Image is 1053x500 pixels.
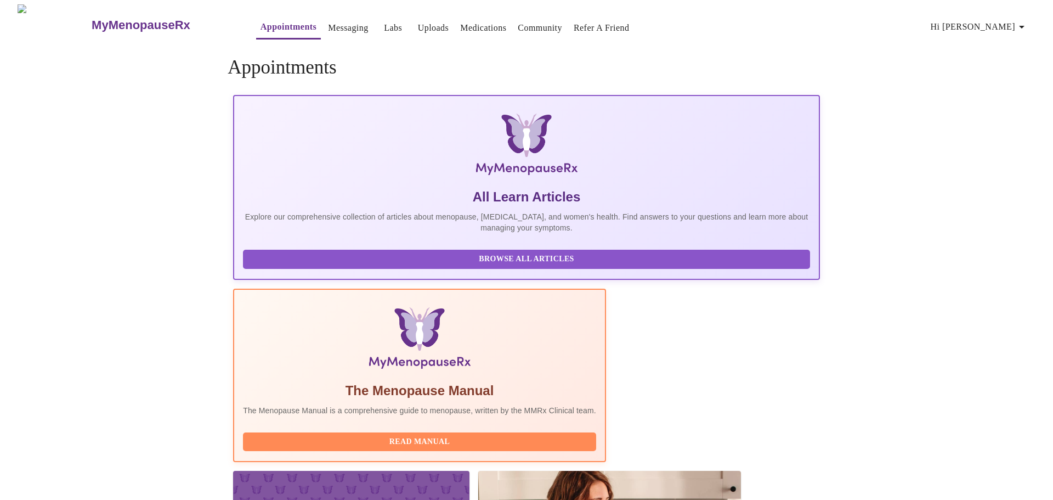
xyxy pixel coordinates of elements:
[243,436,599,446] a: Read Manual
[569,17,634,39] button: Refer a Friend
[243,250,810,269] button: Browse All Articles
[518,20,562,36] a: Community
[254,252,799,266] span: Browse All Articles
[414,17,454,39] button: Uploads
[324,17,372,39] button: Messaging
[460,20,506,36] a: Medications
[299,307,540,373] img: Menopause Manual
[418,20,449,36] a: Uploads
[228,57,825,78] h4: Appointments
[926,16,1033,38] button: Hi [PERSON_NAME]
[18,4,90,46] img: MyMenopauseRx Logo
[328,20,368,36] a: Messaging
[331,114,722,179] img: MyMenopauseRx Logo
[384,20,402,36] a: Labs
[243,188,810,206] h5: All Learn Articles
[243,432,596,452] button: Read Manual
[376,17,411,39] button: Labs
[254,435,585,449] span: Read Manual
[243,254,813,263] a: Browse All Articles
[931,19,1028,35] span: Hi [PERSON_NAME]
[513,17,567,39] button: Community
[243,382,596,400] h5: The Menopause Manual
[90,6,234,44] a: MyMenopauseRx
[574,20,630,36] a: Refer a Friend
[243,211,810,233] p: Explore our comprehensive collection of articles about menopause, [MEDICAL_DATA], and women's hea...
[256,16,321,40] button: Appointments
[261,19,316,35] a: Appointments
[92,18,190,32] h3: MyMenopauseRx
[456,17,511,39] button: Medications
[243,405,596,416] p: The Menopause Manual is a comprehensive guide to menopause, written by the MMRx Clinical team.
